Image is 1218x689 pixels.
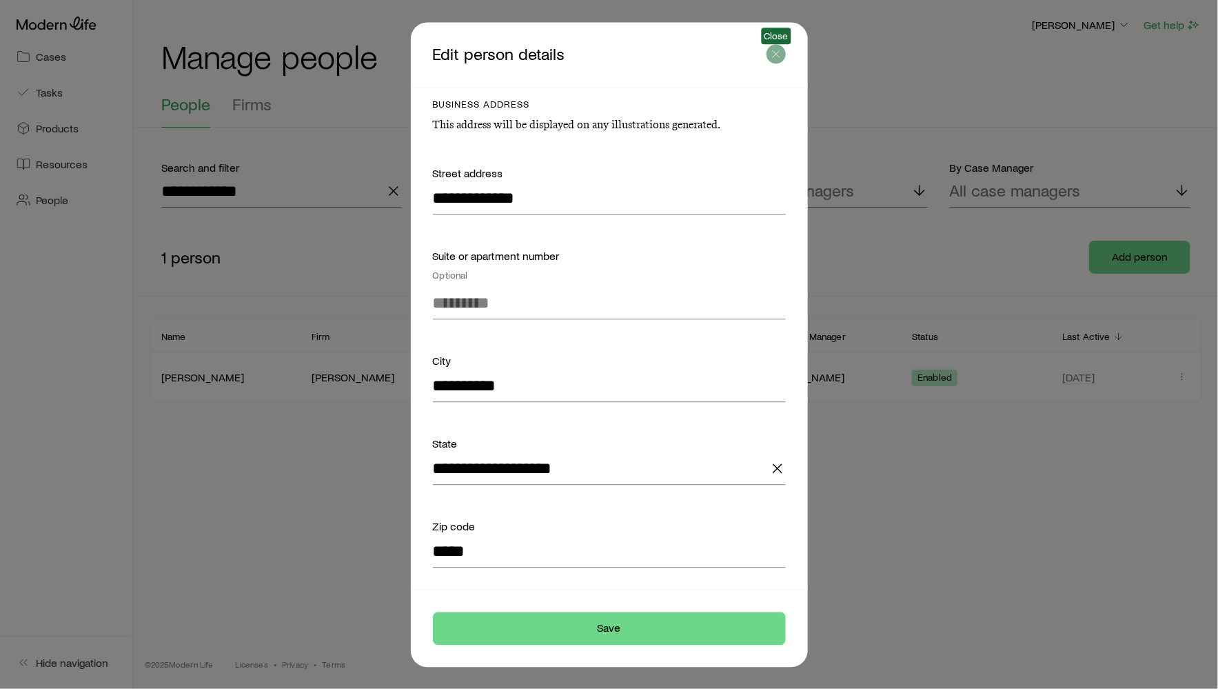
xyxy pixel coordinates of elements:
[433,44,767,65] p: Edit person details
[433,166,786,182] div: Street address
[433,519,786,535] div: Zip code
[433,119,786,132] p: This address will be displayed on any illustrations generated.
[433,270,786,281] div: Optional
[433,248,786,281] div: Suite or apartment number
[433,99,786,110] p: Business Address
[433,353,786,370] div: City
[433,612,786,645] button: Save
[433,436,786,452] div: State
[764,30,789,41] span: Close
